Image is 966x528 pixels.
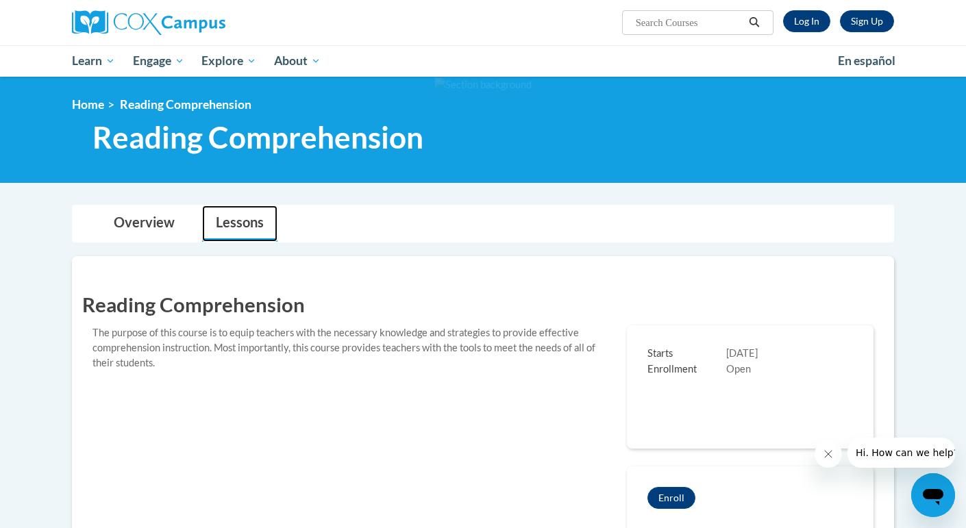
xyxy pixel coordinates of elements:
[647,347,726,362] span: Starts
[647,362,726,377] span: Enrollment
[72,97,104,112] a: Home
[72,10,332,35] a: Cox Campus
[265,45,330,77] a: About
[829,47,904,75] a: En español
[726,347,758,359] span: [DATE]
[72,10,225,35] img: Cox Campus
[8,10,111,21] span: Hi. How can we help?
[647,487,695,509] button: Reading Comprehension
[838,53,895,68] span: En español
[72,53,115,69] span: Learn
[847,438,955,468] iframe: Message from company
[911,473,955,517] iframe: Button to launch messaging window
[840,10,894,32] a: Register
[124,45,193,77] a: Engage
[815,440,842,468] iframe: Close message
[201,53,256,69] span: Explore
[744,14,765,31] button: Search
[193,45,265,77] a: Explore
[82,325,617,370] div: The purpose of this course is to equip teachers with the necessary knowledge and strategies to pr...
[51,45,915,77] div: Main menu
[202,205,277,242] a: Lessons
[634,14,744,31] input: Search Courses
[82,290,884,318] h1: Reading Comprehension
[434,77,532,92] img: Section background
[133,53,184,69] span: Engage
[100,205,188,242] a: Overview
[726,363,751,375] span: Open
[783,10,830,32] a: Log In
[120,97,251,112] span: Reading Comprehension
[274,53,321,69] span: About
[92,119,423,155] span: Reading Comprehension
[63,45,124,77] a: Learn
